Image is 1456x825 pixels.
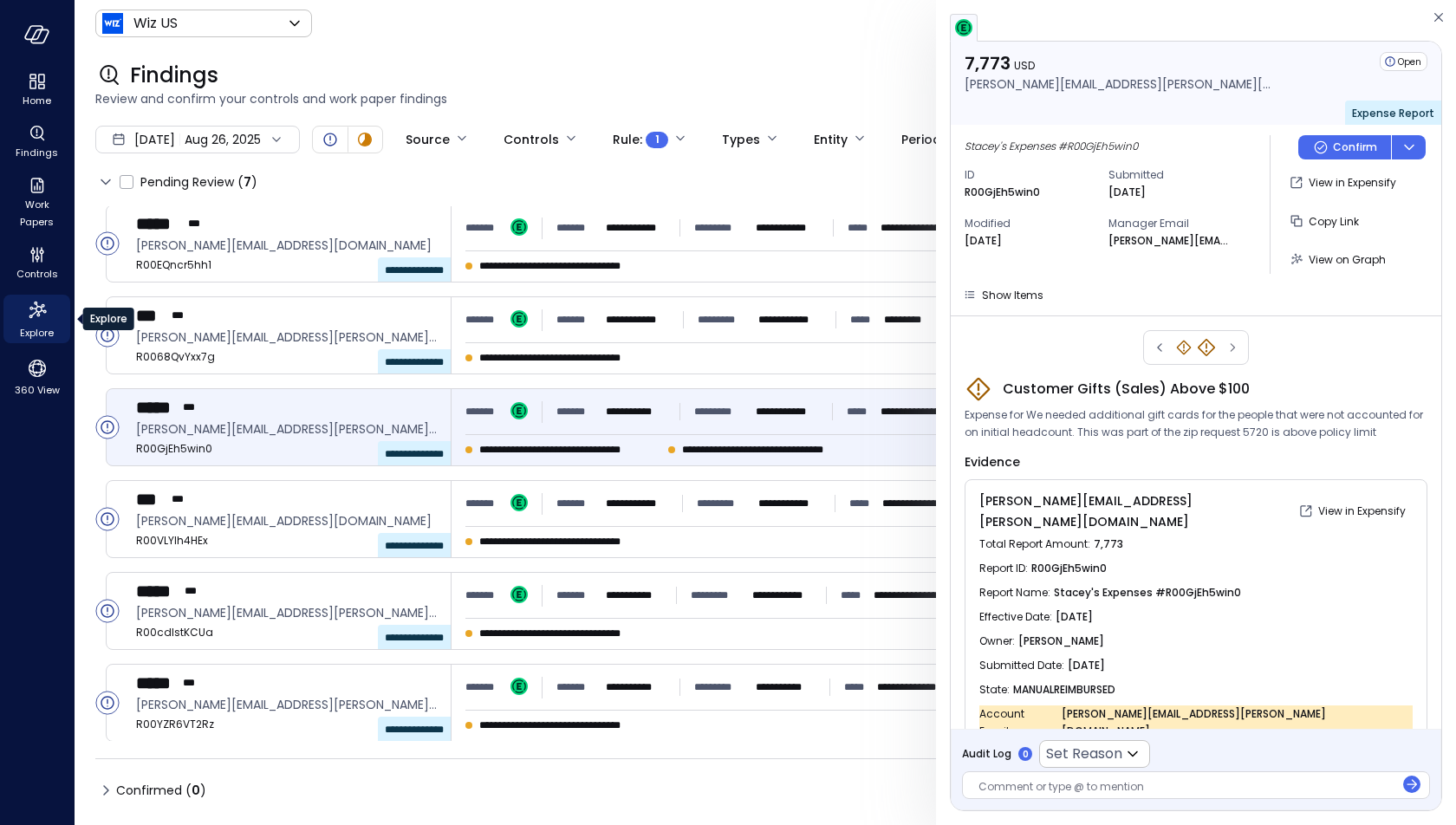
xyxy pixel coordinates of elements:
[3,121,70,163] div: Findings
[136,328,437,347] span: blake.franke@wiz.io
[1013,681,1115,698] span: MANUALREIMBURSED
[1068,657,1105,674] span: [DATE]
[102,13,123,34] img: Icon
[965,184,1040,201] p: R00GjEh5win0
[320,129,341,150] div: Open
[979,560,1031,577] span: Report ID :
[956,284,1050,305] button: Show Items
[504,125,559,154] div: Controls
[1309,174,1396,192] p: View in Expensify
[1298,135,1426,159] div: Button group with a nested menu
[136,257,437,274] span: R00EQncr5hh1
[244,173,251,191] span: 7
[982,288,1043,302] span: Show Items
[3,173,70,232] div: Work Papers
[237,172,257,192] div: ( )
[136,695,437,714] span: patrick.ginley@wiz.io
[979,705,1062,740] span: Account Email :
[95,415,120,439] div: Open
[136,440,437,458] span: R00GjEh5win0
[1380,52,1427,71] div: Open
[95,599,120,623] div: Open
[95,89,1435,108] span: Review and confirm your controls and work paper findings
[965,139,1138,153] span: Stacey's Expenses #R00GjEh5win0
[1284,244,1393,274] button: View on Graph
[979,608,1056,626] span: Effective Date :
[95,507,120,531] div: Open
[1108,215,1238,232] span: Manager Email
[1014,58,1035,73] span: USD
[192,782,200,799] span: 0
[136,532,437,549] span: R00VLYlh4HEx
[1062,705,1413,740] span: [PERSON_NAME][EMAIL_ADDRESS][PERSON_NAME][DOMAIN_NAME]
[95,231,120,256] div: Open
[20,324,54,341] span: Explore
[185,781,206,800] div: ( )
[3,69,70,111] div: Home
[1108,166,1238,184] span: Submitted
[1298,135,1391,159] button: Confirm
[1294,500,1413,520] a: View in Expensify
[1046,744,1122,764] p: Set Reason
[1023,748,1029,761] p: 0
[134,130,175,149] span: [DATE]
[1031,560,1107,577] span: R00GjEh5win0
[1108,184,1146,201] p: [DATE]
[965,52,1277,75] p: 7,773
[136,419,437,438] span: stacey.hersh@wiz.io
[1352,106,1434,120] span: Expense Report
[965,232,1002,250] p: [DATE]
[1108,232,1230,250] p: [PERSON_NAME][EMAIL_ADDRESS][PERSON_NAME][DOMAIN_NAME]
[1175,339,1193,356] div: Customer Gifts (Sales) Above $100
[136,348,437,366] span: R0068QvYxx7g
[1018,633,1104,650] span: [PERSON_NAME]
[136,716,437,733] span: R00YZR6VT2Rz
[613,125,668,154] div: Rule :
[965,75,1277,94] p: [PERSON_NAME][EMAIL_ADDRESS][PERSON_NAME][DOMAIN_NAME]
[10,196,63,231] span: Work Papers
[83,308,134,330] div: Explore
[23,92,51,109] span: Home
[1284,168,1403,198] button: View in Expensify
[133,13,178,34] p: Wiz US
[1196,337,1217,358] div: Customer Gifts (Sales) Above $100
[722,125,760,154] div: Types
[406,125,450,154] div: Source
[965,215,1095,232] span: Modified
[354,129,375,150] div: In Progress
[962,745,1011,763] span: Audit Log
[1309,214,1359,229] span: Copy Link
[901,125,941,154] div: Period
[979,492,1193,530] span: [PERSON_NAME][EMAIL_ADDRESS][PERSON_NAME][DOMAIN_NAME]
[814,125,848,154] div: Entity
[16,265,58,283] span: Controls
[979,584,1054,601] span: Report Name :
[3,243,70,284] div: Controls
[1056,608,1093,626] span: [DATE]
[15,381,60,399] span: 360 View
[979,681,1013,698] span: State :
[1391,135,1426,159] button: dropdown-icon-button
[655,131,660,148] span: 1
[955,19,972,36] img: expensify
[979,657,1068,674] span: Submitted Date :
[965,166,1095,184] span: ID
[116,776,206,804] span: Confirmed
[1333,139,1377,156] p: Confirm
[979,536,1094,553] span: Total Report Amount :
[16,144,58,161] span: Findings
[1054,584,1241,601] span: Stacey's Expenses #R00GjEh5win0
[130,62,218,89] span: Findings
[1284,206,1366,236] button: Copy Link
[1094,536,1123,553] span: 7,773
[3,354,70,400] div: 360 View
[136,603,437,622] span: kristina.ezell@wiz.io
[136,236,437,255] span: nathan.yankala@wiz.io
[95,323,120,348] div: Open
[3,295,70,343] div: Explore
[136,511,437,530] span: lena.lyk@wiz.io
[140,168,257,196] span: Pending Review
[965,406,1427,441] span: Expense for We needed additional gift cards for the people that were not accounted for on initial...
